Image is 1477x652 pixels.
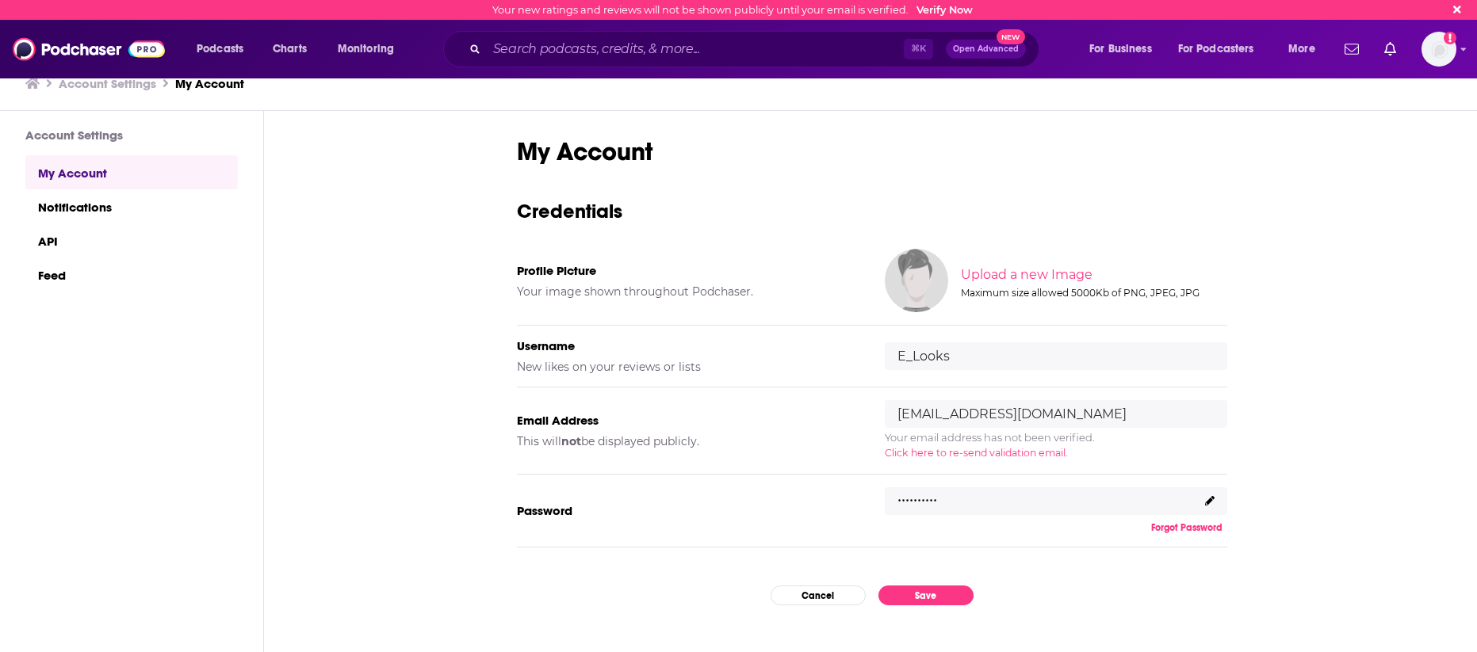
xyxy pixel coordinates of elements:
a: Account Settings [59,76,156,91]
button: Cancel [771,585,866,605]
img: User Profile [1422,32,1456,67]
h5: Username [517,338,859,353]
h5: New likes on your reviews or lists [517,360,859,374]
span: Charts [273,38,307,60]
b: not [561,434,581,448]
span: ⌘ K [904,39,933,59]
button: open menu [1078,36,1172,62]
h3: Account Settings [25,128,238,143]
a: Show notifications dropdown [1338,36,1365,63]
a: Charts [262,36,316,62]
div: Maximum size allowed 5000Kb of PNG, JPEG, JPG [961,287,1224,299]
p: .......... [897,483,937,506]
svg: Email not verified [1444,32,1456,44]
h5: Email Address [517,413,859,428]
a: Verify Now [916,4,973,16]
input: username [885,342,1227,370]
span: Click here to re-send validation email [885,447,1066,459]
a: Notifications [25,189,238,223]
h5: Your image shown throughout Podchaser. [517,284,859,299]
h5: Password [517,503,859,518]
a: My Account [25,155,238,189]
a: API [25,223,238,257]
button: Save [878,585,974,605]
span: New [997,29,1025,44]
img: Podchaser - Follow, Share and Rate Podcasts [13,34,165,64]
span: For Business [1089,38,1152,60]
span: More [1288,38,1315,60]
button: open menu [186,36,264,62]
span: Open Advanced [953,45,1019,53]
h5: This will be displayed publicly. [517,434,859,448]
span: For Podcasters [1178,38,1254,60]
button: open menu [1277,36,1335,62]
button: Show profile menu [1422,32,1456,67]
a: My Account [175,76,244,91]
a: Show notifications dropdown [1378,36,1402,63]
a: Feed [25,257,238,292]
div: Your new ratings and reviews will not be shown publicly until your email is verified. [492,4,973,16]
button: open menu [327,36,415,62]
h1: My Account [517,136,1227,167]
button: Open AdvancedNew [946,40,1026,59]
span: Podcasts [197,38,243,60]
div: Your email address has not been verified. . [885,430,1227,460]
input: Search podcasts, credits, & more... [487,36,904,62]
h5: Profile Picture [517,263,859,278]
img: Your profile image [885,249,948,312]
input: email [885,400,1227,428]
button: Forgot Password [1146,521,1227,534]
span: Logged in as E_Looks [1422,32,1456,67]
h3: Credentials [517,199,1227,223]
button: open menu [1168,36,1277,62]
span: Monitoring [338,38,394,60]
div: Search podcasts, credits, & more... [458,31,1054,67]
